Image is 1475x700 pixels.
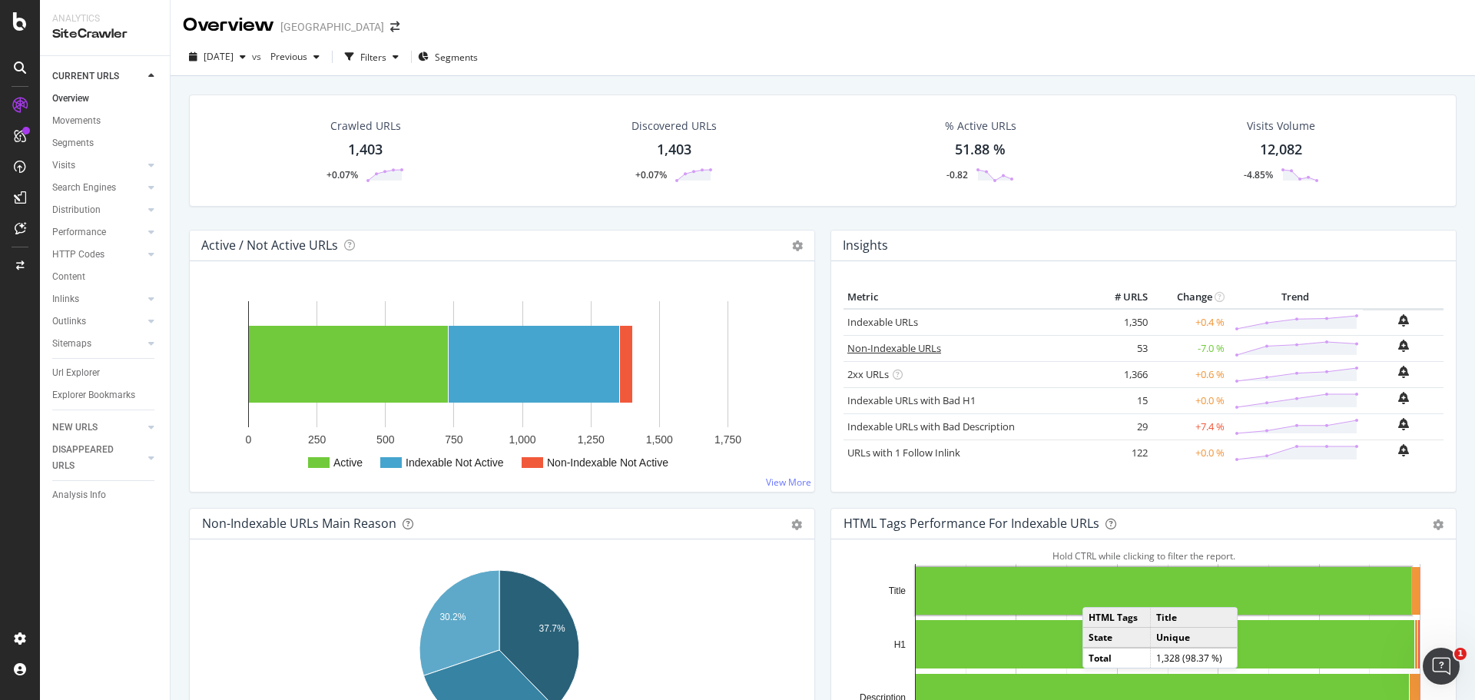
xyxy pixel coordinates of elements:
[1152,361,1228,387] td: +0.6 %
[246,433,252,446] text: 0
[52,269,85,285] div: Content
[1152,413,1228,440] td: +7.4 %
[1151,628,1237,649] td: Unique
[1152,335,1228,361] td: -7.0 %
[52,247,104,263] div: HTTP Codes
[52,442,144,474] a: DISAPPEARED URLS
[52,113,159,129] a: Movements
[1090,387,1152,413] td: 15
[1244,168,1273,181] div: -4.85%
[418,45,478,69] button: Segments
[791,519,802,530] div: gear
[714,433,741,446] text: 1,750
[889,586,907,596] text: Title
[52,420,98,436] div: NEW URLS
[1423,648,1460,685] iframe: Intercom live chat
[52,387,135,403] div: Explorer Bookmarks
[52,291,79,307] div: Inlinks
[445,433,463,446] text: 750
[1083,648,1151,668] td: Total
[1151,608,1237,628] td: Title
[406,456,504,469] text: Indexable Not Active
[1090,286,1152,309] th: # URLS
[376,433,395,446] text: 500
[52,269,159,285] a: Content
[52,224,106,241] div: Performance
[847,420,1015,433] a: Indexable URLs with Bad Description
[280,19,384,35] div: [GEOGRAPHIC_DATA]
[1152,309,1228,336] td: +0.4 %
[1152,440,1228,466] td: +0.0 %
[1090,440,1152,466] td: 122
[539,623,565,634] text: 37.7%
[1228,286,1363,309] th: Trend
[945,118,1016,134] div: % Active URLs
[844,516,1099,531] div: HTML Tags Performance for Indexable URLs
[52,180,144,196] a: Search Engines
[52,336,91,352] div: Sitemaps
[52,487,106,503] div: Analysis Info
[201,235,338,256] h4: Active / Not Active URLs
[52,291,144,307] a: Inlinks
[1398,366,1409,378] div: bell-plus
[52,247,144,263] a: HTTP Codes
[1090,413,1152,440] td: 29
[52,314,144,330] a: Outlinks
[52,135,159,151] a: Segments
[843,235,888,256] h4: Insights
[766,476,811,489] a: View More
[646,433,673,446] text: 1,500
[52,202,144,218] a: Distribution
[348,140,383,160] div: 1,403
[339,45,405,69] button: Filters
[1083,628,1151,649] td: State
[52,113,101,129] div: Movements
[52,68,119,85] div: CURRENT URLS
[52,365,159,381] a: Url Explorer
[360,51,386,64] div: Filters
[1090,335,1152,361] td: 53
[52,158,75,174] div: Visits
[308,433,326,446] text: 250
[264,45,326,69] button: Previous
[955,140,1006,160] div: 51.88 %
[52,91,159,107] a: Overview
[52,387,159,403] a: Explorer Bookmarks
[204,50,234,63] span: 2025 Sep. 7th
[390,22,399,32] div: arrow-right-arrow-left
[52,487,159,503] a: Analysis Info
[1083,608,1151,628] td: HTML Tags
[183,45,252,69] button: [DATE]
[333,456,363,469] text: Active
[202,286,802,479] svg: A chart.
[946,168,968,181] div: -0.82
[1398,340,1409,352] div: bell-plus
[1398,444,1409,456] div: bell-plus
[252,50,264,63] span: vs
[1454,648,1467,660] span: 1
[1152,387,1228,413] td: +0.0 %
[52,12,157,25] div: Analytics
[509,433,536,446] text: 1,000
[1090,309,1152,336] td: 1,350
[52,91,89,107] div: Overview
[578,433,605,446] text: 1,250
[52,420,144,436] a: NEW URLS
[1398,392,1409,404] div: bell-plus
[52,158,144,174] a: Visits
[1151,648,1237,668] td: 1,328 (98.37 %)
[183,12,274,38] div: Overview
[847,315,918,329] a: Indexable URLs
[52,202,101,218] div: Distribution
[264,50,307,63] span: Previous
[894,639,907,650] text: H1
[52,442,130,474] div: DISAPPEARED URLS
[1260,140,1302,160] div: 12,082
[1433,519,1444,530] div: gear
[1398,314,1409,327] div: bell-plus
[847,341,941,355] a: Non-Indexable URLs
[435,51,478,64] span: Segments
[844,286,1090,309] th: Metric
[52,224,144,241] a: Performance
